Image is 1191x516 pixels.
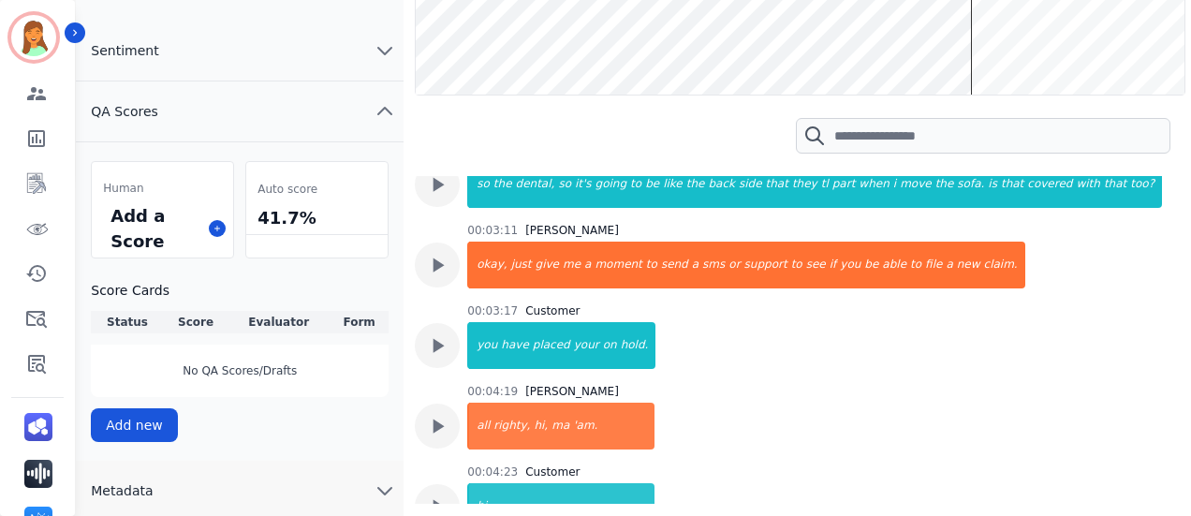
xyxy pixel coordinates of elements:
div: 00:04:19 [467,384,518,399]
div: i [891,161,898,208]
div: able [880,242,908,288]
svg: chevron down [374,479,396,502]
div: all [469,403,492,450]
div: Add a Score [107,199,201,258]
svg: chevron down [374,39,396,62]
div: be [643,161,661,208]
span: QA Scores [76,102,173,121]
div: 'am. [571,403,654,450]
div: it's [573,161,594,208]
th: Score [164,311,228,333]
th: Form [330,311,389,333]
th: Evaluator [228,311,330,333]
div: when [857,161,890,208]
div: the [492,161,514,208]
div: dental, [514,161,557,208]
div: covered [1025,161,1074,208]
div: to [789,242,804,288]
div: give [534,242,561,288]
div: file [923,242,944,288]
div: to [908,242,923,288]
div: just [509,242,534,288]
div: Customer [525,303,580,318]
div: placed [531,322,572,369]
div: like [661,161,684,208]
div: hold. [619,322,656,369]
div: that [999,161,1025,208]
div: have [499,322,530,369]
div: a [690,242,700,288]
div: you [838,242,862,288]
div: righty, [492,403,532,450]
div: is [986,161,999,208]
div: 00:03:17 [467,303,518,318]
div: 41.7% [254,201,380,234]
div: hi, [532,403,550,450]
svg: chevron up [374,100,396,123]
div: 00:03:11 [467,223,518,238]
div: on [601,322,619,369]
button: QA Scores chevron up [76,81,404,142]
div: No QA Scores/Drafts [91,345,389,397]
div: that [1102,161,1128,208]
div: that [764,161,790,208]
div: a [944,242,954,288]
div: sofa. [955,161,986,208]
div: back [706,161,737,208]
div: move [898,161,934,208]
div: Auto score [254,177,380,201]
div: so [469,161,492,208]
div: they [790,161,819,208]
h3: Score Cards [91,281,389,300]
div: new [955,242,982,288]
div: going [594,161,629,208]
button: Sentiment chevron down [76,21,404,81]
div: you [469,322,499,369]
div: to [644,242,659,288]
div: [PERSON_NAME] [525,384,619,399]
div: ma [550,403,571,450]
div: so [556,161,573,208]
div: a [582,242,593,288]
button: Add new [91,408,178,442]
div: if [828,242,839,288]
div: see [804,242,828,288]
div: send [659,242,690,288]
div: sms [700,242,727,288]
div: okay, [469,242,508,288]
div: tl [819,161,831,208]
div: 00:04:23 [467,464,518,479]
div: moment [593,242,643,288]
div: support [743,242,789,288]
div: or [727,242,742,288]
span: Sentiment [76,41,173,60]
div: with [1074,161,1101,208]
div: your [572,322,601,369]
div: claim. [982,242,1025,288]
div: to [628,161,643,208]
div: me [561,242,582,288]
div: part [831,161,858,208]
div: the [934,161,956,208]
div: be [862,242,880,288]
div: Customer [525,464,580,479]
div: [PERSON_NAME] [525,223,619,238]
span: Human [103,181,143,196]
img: Bordered avatar [11,15,56,60]
th: Status [91,311,163,333]
div: too? [1128,161,1162,208]
div: side [737,161,764,208]
span: Metadata [76,481,168,500]
div: the [684,161,707,208]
